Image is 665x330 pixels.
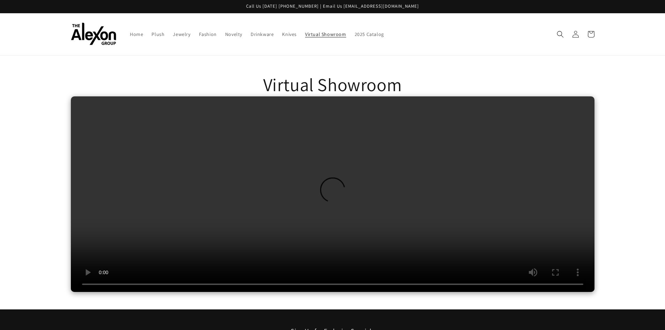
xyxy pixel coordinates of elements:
span: Jewelry [173,31,190,37]
span: Fashion [199,31,217,37]
a: Jewelry [169,27,194,42]
span: Drinkware [251,31,274,37]
span: Virtual Showroom [305,31,346,37]
a: Home [126,27,147,42]
a: 2025 Catalog [350,27,388,42]
img: The Alexon Group [71,23,116,45]
a: Fashion [195,27,221,42]
span: Home [130,31,143,37]
span: Plush [152,31,164,37]
a: Plush [147,27,169,42]
summary: Search [553,27,568,42]
a: Drinkware [246,27,278,42]
a: Virtual Showroom [301,27,350,42]
span: Novelty [225,31,242,37]
h1: Virtual Showroom [263,73,402,97]
a: Novelty [221,27,246,42]
span: Knives [282,31,297,37]
a: Knives [278,27,301,42]
span: 2025 Catalog [355,31,384,37]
